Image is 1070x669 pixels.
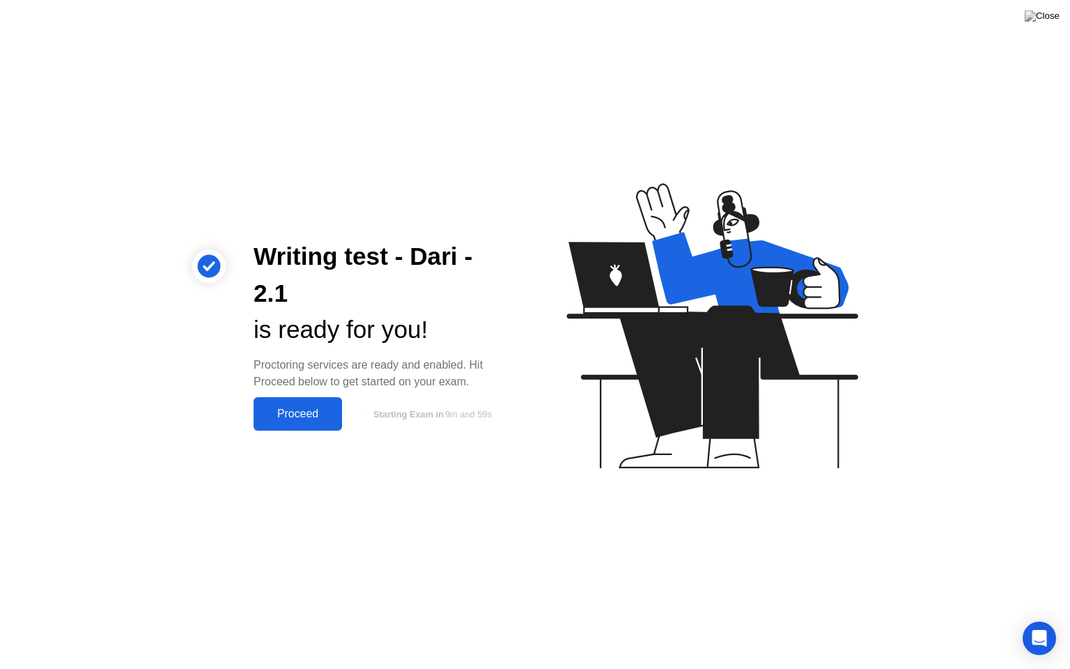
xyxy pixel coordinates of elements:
[254,357,513,390] div: Proctoring services are ready and enabled. Hit Proceed below to get started on your exam.
[349,401,513,427] button: Starting Exam in9m and 59s
[258,408,338,420] div: Proceed
[254,312,513,348] div: is ready for you!
[254,238,513,312] div: Writing test - Dari - 2.1
[254,397,342,431] button: Proceed
[445,409,492,420] span: 9m and 59s
[1023,622,1056,655] div: Open Intercom Messenger
[1025,10,1060,22] img: Close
